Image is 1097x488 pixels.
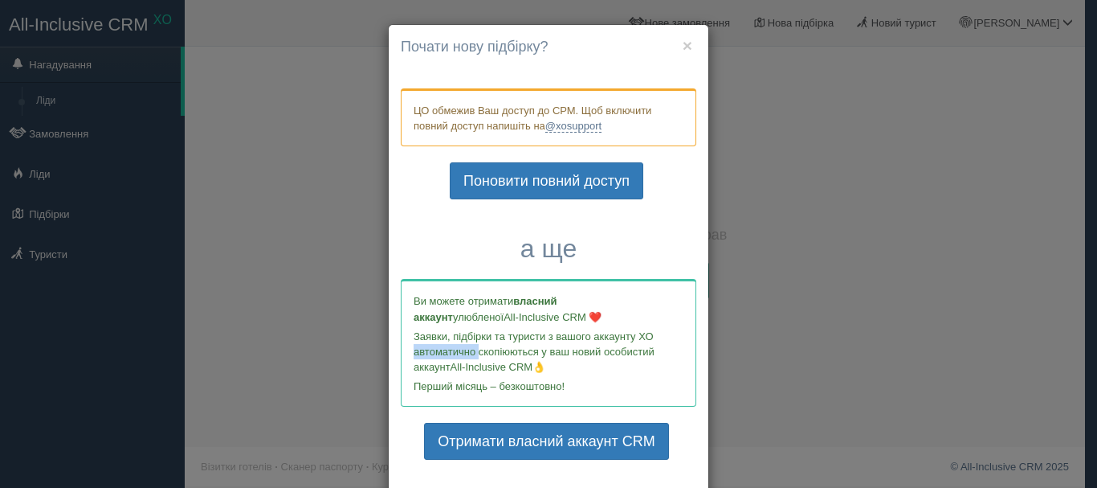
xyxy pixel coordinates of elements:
[401,88,696,146] div: ЦО обмежив Ваш доступ до СРМ. Щоб включити повний доступ напишіть на
[414,379,683,394] p: Перший місяць – безкоштовно!
[545,120,602,133] a: @xosupport
[401,37,696,58] h4: Почати нову підбірку?
[401,235,696,263] h3: а ще
[424,423,668,460] a: Отримати власний аккаунт CRM
[451,361,546,373] span: All-Inclusive CRM👌
[450,162,643,199] a: Поновити повний доступ
[414,293,683,324] p: Ви можете отримати улюбленої
[504,311,602,323] span: All-Inclusive CRM ❤️
[414,295,557,322] b: власний аккаунт
[414,329,683,375] p: Заявки, підбірки та туристи з вашого аккаунту ХО автоматично скопіюються у ваш новий особистий ак...
[683,37,692,54] button: ×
